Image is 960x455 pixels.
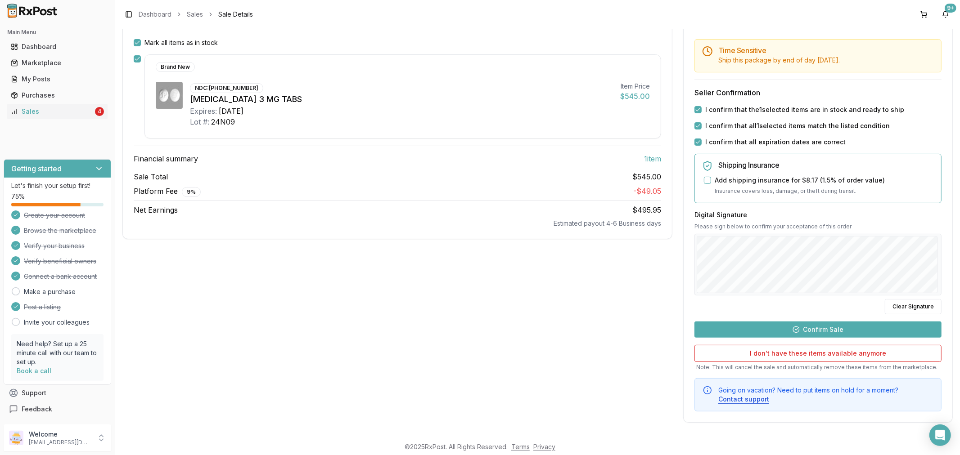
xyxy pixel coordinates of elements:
[139,10,253,19] nav: breadcrumb
[511,443,530,451] a: Terms
[29,439,91,446] p: [EMAIL_ADDRESS][DOMAIN_NAME]
[4,401,111,417] button: Feedback
[705,105,904,114] label: I confirm that the 1 selected items are in stock and ready to ship
[24,257,96,266] span: Verify beneficial owners
[29,430,91,439] p: Welcome
[9,431,23,445] img: User avatar
[218,10,253,19] span: Sale Details
[219,106,243,116] div: [DATE]
[533,443,555,451] a: Privacy
[190,116,209,127] div: Lot #:
[632,171,661,182] span: $545.00
[644,153,661,164] span: 1 item
[715,176,885,185] label: Add shipping insurance for $8.17 ( 1.5 % of order value)
[24,272,97,281] span: Connect a bank account
[190,106,217,116] div: Expires:
[11,75,104,84] div: My Posts
[190,83,263,93] div: NDC: [PHONE_NUMBER]
[144,38,218,47] label: Mark all items as in stock
[632,205,661,214] span: $495.95
[139,10,171,19] a: Dashboard
[134,205,178,215] span: Net Earnings
[694,223,942,230] p: Please sign below to confirm your acceptance of this order
[134,171,168,182] span: Sale Total
[11,91,104,100] div: Purchases
[95,107,104,116] div: 4
[633,187,661,196] span: - $49.05
[945,4,956,13] div: 9+
[24,287,76,296] a: Make a purchase
[17,367,51,375] a: Book a call
[694,364,942,371] p: Note: This will cancel the sale and automatically remove these items from the marketplace.
[718,161,934,169] h5: Shipping Insurance
[4,56,111,70] button: Marketplace
[182,187,201,197] div: 9 %
[17,339,98,366] p: Need help? Set up a 25 minute call with our team to set up.
[694,321,942,338] button: Confirm Sale
[190,93,613,106] div: [MEDICAL_DATA] 3 MG TABS
[24,303,61,312] span: Post a listing
[187,10,203,19] a: Sales
[156,62,195,72] div: Brand New
[694,345,942,362] button: I don't have these items available anymore
[705,121,890,130] label: I confirm that all 1 selected items match the listed condition
[24,318,90,327] a: Invite your colleagues
[7,29,108,36] h2: Main Menu
[4,72,111,86] button: My Posts
[156,82,183,109] img: Trulance 3 MG TABS
[7,87,108,103] a: Purchases
[11,192,25,201] span: 75 %
[24,226,96,235] span: Browse the marketplace
[718,47,934,54] h5: Time Sensitive
[24,241,85,250] span: Verify your business
[11,107,93,116] div: Sales
[938,7,953,22] button: 9+
[694,210,942,219] h3: Digital Signature
[4,88,111,103] button: Purchases
[7,71,108,87] a: My Posts
[4,4,61,18] img: RxPost Logo
[929,424,951,446] div: Open Intercom Messenger
[4,104,111,119] button: Sales4
[7,39,108,55] a: Dashboard
[718,56,840,64] span: Ship this package by end of day [DATE] .
[718,386,934,404] div: Going on vacation? Need to put items on hold for a moment?
[22,405,52,414] span: Feedback
[211,116,235,127] div: 24N09
[4,40,111,54] button: Dashboard
[694,87,942,98] h3: Seller Confirmation
[7,103,108,120] a: Sales4
[620,82,650,91] div: Item Price
[705,138,846,147] label: I confirm that all expiration dates are correct
[715,187,934,196] p: Insurance covers loss, damage, or theft during transit.
[4,385,111,401] button: Support
[134,219,661,228] div: Estimated payout 4-6 Business days
[11,42,104,51] div: Dashboard
[11,58,104,67] div: Marketplace
[620,91,650,102] div: $545.00
[134,186,201,197] span: Platform Fee
[7,55,108,71] a: Marketplace
[11,163,62,174] h3: Getting started
[718,395,769,404] button: Contact support
[11,181,104,190] p: Let's finish your setup first!
[24,211,85,220] span: Create your account
[885,299,942,314] button: Clear Signature
[134,153,198,164] span: Financial summary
